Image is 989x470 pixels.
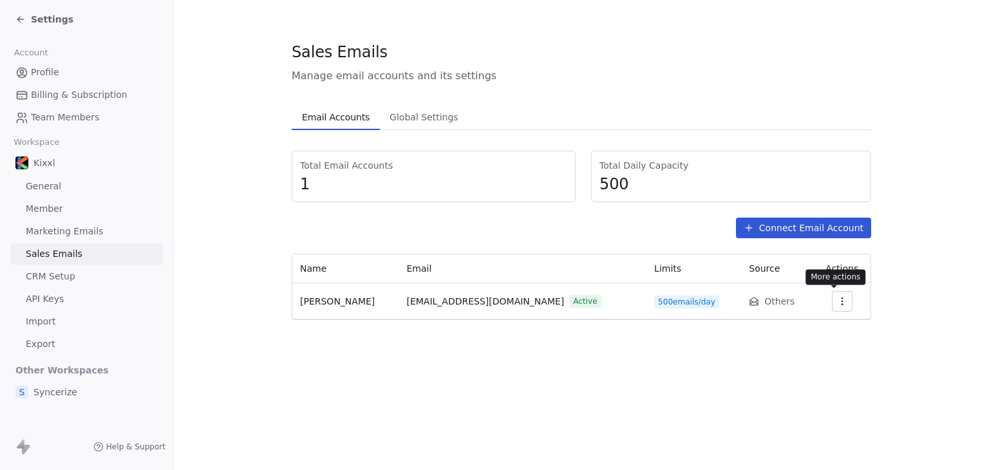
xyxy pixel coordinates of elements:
span: Syncerize [33,386,77,399]
span: Global Settings [384,108,464,126]
span: Sales Emails [26,247,82,261]
span: Settings [31,13,73,26]
a: Billing & Subscription [10,84,163,106]
span: Workspace [8,133,65,152]
span: Manage email accounts and its settings [292,68,871,84]
span: S [15,386,28,399]
a: General [10,176,163,197]
span: Limits [654,263,681,274]
span: CRM Setup [26,270,75,283]
span: Source [749,263,780,274]
span: Import [26,315,55,328]
span: Kixxl [33,156,55,169]
a: Sales Emails [10,243,163,265]
a: Profile [10,62,163,83]
span: 500 emails/day [654,296,719,308]
a: Help & Support [93,442,165,452]
span: 500 [599,174,863,194]
span: Email Accounts [297,108,375,126]
span: Help & Support [106,442,165,452]
a: Marketing Emails [10,221,163,242]
span: Marketing Emails [26,225,103,238]
span: Total Email Accounts [300,159,567,172]
span: Name [300,263,326,274]
span: Sales Emails [292,42,388,62]
span: 1 [300,174,567,194]
span: Billing & Subscription [31,88,127,102]
button: Connect Email Account [736,218,871,238]
span: Total Daily Capacity [599,159,863,172]
span: Active [569,295,601,308]
span: [EMAIL_ADDRESS][DOMAIN_NAME] [406,295,564,308]
a: API Keys [10,288,163,310]
a: Import [10,311,163,332]
span: Other Workspaces [10,360,114,381]
a: CRM Setup [10,266,163,287]
span: Member [26,202,63,216]
span: API Keys [26,292,64,306]
span: [PERSON_NAME] [300,296,375,306]
span: Actions [825,263,858,274]
span: Account [8,43,53,62]
p: More actions [811,272,860,282]
a: Export [10,334,163,355]
span: Profile [31,66,59,79]
span: General [26,180,61,193]
img: uploaded-images_720-68b5ec94d5d7631afc7730d9.png [15,156,28,169]
span: Others [764,295,795,308]
span: Team Members [31,111,99,124]
a: Settings [15,13,73,26]
a: Member [10,198,163,220]
span: Export [26,337,55,351]
a: Team Members [10,107,163,128]
span: Email [406,263,431,274]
